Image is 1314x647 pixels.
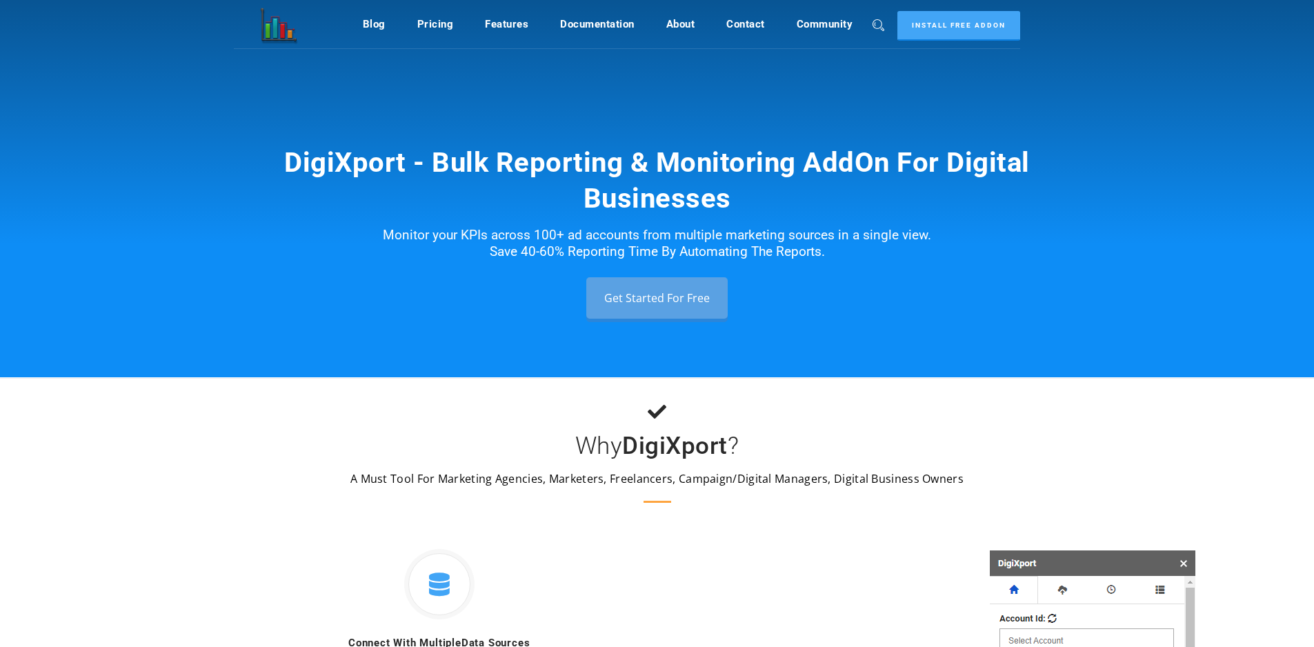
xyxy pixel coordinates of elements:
a: Get Started For Free [586,277,728,319]
a: Features [485,11,528,37]
a: About [666,11,695,37]
a: Blog [363,11,386,37]
b: DigiXport [622,432,728,460]
h1: DigiXport - Bulk Reporting & Monitoring AddOn For Digital Businesses [264,145,1051,217]
a: Community [797,11,853,37]
a: Install Free Addon [897,11,1020,41]
a: Contact [726,11,765,37]
a: Pricing [417,11,454,37]
a: Documentation [560,11,635,37]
